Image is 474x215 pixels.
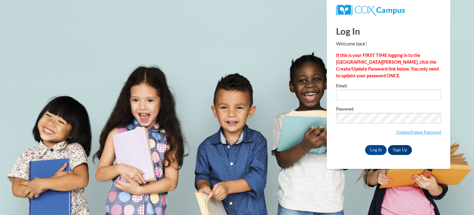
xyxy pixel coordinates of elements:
[336,53,439,78] strong: If this is your FIRST TIME logging in to the [GEOGRAPHIC_DATA][PERSON_NAME], click the Create/Upd...
[396,130,441,135] a: Update/Forgot Password
[388,145,412,155] a: Sign Up
[336,7,405,12] a: COX Campus
[336,84,441,90] label: Email
[365,145,387,155] input: Log In
[336,25,441,37] h1: Log In
[336,41,441,47] p: Welcome back!
[336,5,405,16] img: COX Campus
[336,107,441,113] label: Password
